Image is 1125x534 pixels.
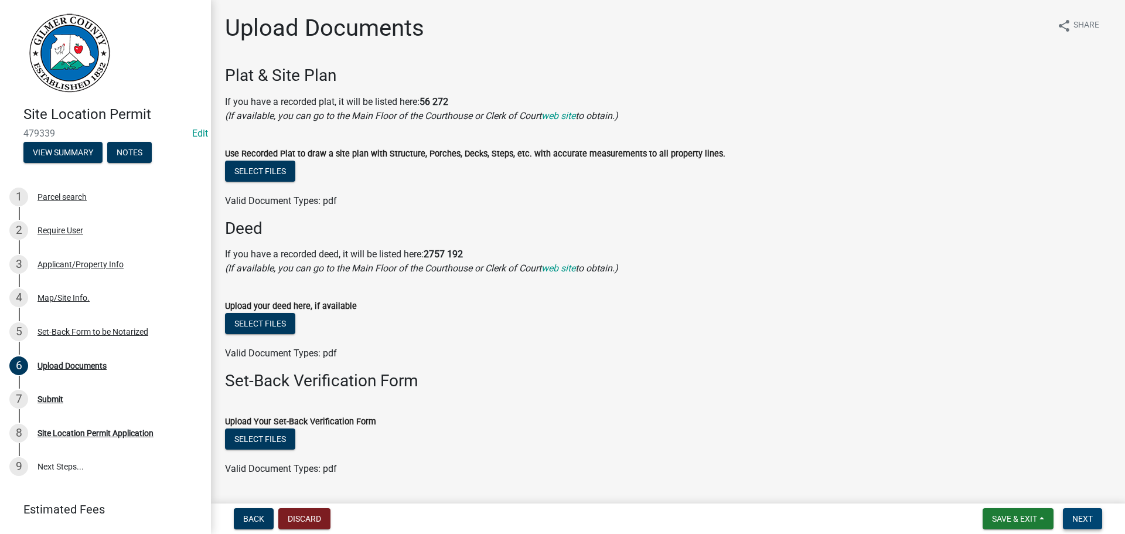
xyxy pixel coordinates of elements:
span: Valid Document Types: pdf [225,348,337,359]
div: Parcel search [37,193,87,201]
wm-modal-confirm: Edit Application Number [192,128,208,139]
div: Require User [37,226,83,234]
strong: 2757 192 [424,249,463,260]
div: 8 [9,424,28,443]
button: Next [1063,508,1102,529]
div: 9 [9,457,28,476]
a: Estimated Fees [9,498,192,521]
i: share [1057,19,1071,33]
button: shareShare [1048,14,1109,37]
button: Notes [107,142,152,163]
div: 7 [9,390,28,409]
span: 479339 [23,128,187,139]
img: Gilmer County, Georgia [23,12,111,94]
div: Upload Documents [37,362,107,370]
span: Share [1073,19,1099,33]
div: 3 [9,255,28,274]
button: Discard [278,508,330,529]
div: 1 [9,188,28,206]
i: (If available, you can go to the Main Floor of the Courthouse or Clerk of Court [225,263,541,274]
label: Upload Your Set-Back Verification Form [225,418,376,426]
span: Back [243,514,264,523]
div: Applicant/Property Info [37,260,124,268]
div: Set-Back Form to be Notarized [37,328,148,336]
h1: Upload Documents [225,14,424,42]
h3: Set-Back Verification Form [225,371,1111,391]
div: Site Location Permit Application [37,429,154,437]
i: to obtain.) [575,263,618,274]
div: Submit [37,395,63,403]
h4: Site Location Permit [23,106,202,123]
label: Use Recorded Plat to draw a site plan with Structure, Porches, Decks, Steps, etc. with accurate m... [225,150,725,158]
wm-modal-confirm: Notes [107,148,152,158]
wm-modal-confirm: Summary [23,148,103,158]
a: web site [541,263,575,274]
span: Save & Exit [992,514,1037,523]
div: 6 [9,356,28,375]
span: Next [1072,514,1093,523]
button: View Summary [23,142,103,163]
div: 2 [9,221,28,240]
i: (If available, you can go to the Main Floor of the Courthouse or Clerk of Court [225,110,541,121]
div: 4 [9,288,28,307]
p: If you have a recorded plat, it will be listed here: [225,95,1111,123]
span: Valid Document Types: pdf [225,463,337,474]
a: web site [541,110,575,121]
button: Select files [225,428,295,450]
button: Back [234,508,274,529]
a: Edit [192,128,208,139]
h3: Deed [225,219,1111,239]
div: Map/Site Info. [37,294,90,302]
button: Select files [225,161,295,182]
button: Select files [225,313,295,334]
span: Valid Document Types: pdf [225,195,337,206]
div: 5 [9,322,28,341]
h3: Plat & Site Plan [225,66,1111,86]
i: to obtain.) [575,110,618,121]
label: Upload your deed here, if available [225,302,357,311]
strong: 56 272 [420,96,448,107]
p: If you have a recorded deed, it will be listed here: [225,247,1111,275]
button: Save & Exit [983,508,1054,529]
